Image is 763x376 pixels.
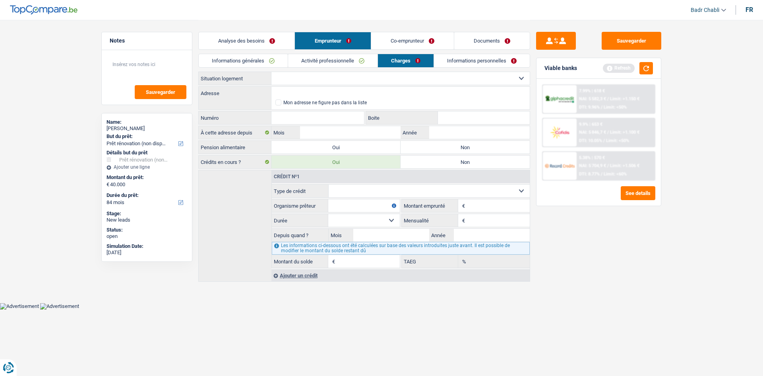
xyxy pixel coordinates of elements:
[621,186,655,200] button: See details
[458,214,467,227] span: €
[691,7,719,14] span: Badr Chabli
[579,96,606,101] span: NAI: 5 582,3 €
[684,4,726,17] a: Badr Chabli
[607,163,609,168] span: /
[283,100,367,105] div: Mon adresse ne figure pas dans la liste
[458,199,467,212] span: €
[607,96,609,101] span: /
[353,229,429,242] input: MM
[606,138,629,143] span: Limit: <50%
[199,32,294,49] a: Analyse des besoins
[107,233,187,240] div: open
[602,32,661,50] button: Sauvegarder
[295,32,370,49] a: Emprunteur
[199,72,271,85] label: Situation logement
[401,156,530,168] label: Non
[110,37,184,44] h5: Notes
[288,54,378,67] a: Activité professionnelle
[107,217,187,223] div: New leads
[454,229,530,242] input: AAAA
[107,125,187,132] div: [PERSON_NAME]
[107,243,187,249] div: Simulation Date:
[579,88,605,94] div: 7.99% | 618 €
[603,64,635,72] div: Refresh
[604,105,627,110] span: Limit: <50%
[272,174,302,179] div: Crédit nº1
[107,210,187,217] div: Stage:
[40,303,79,310] img: Advertisement
[454,32,530,49] a: Documents
[604,171,627,177] span: Limit: <60%
[371,32,454,49] a: Co-emprunteur
[199,54,288,67] a: Informations générales
[402,255,458,268] label: TAEG
[401,141,530,154] label: Non
[107,181,109,188] span: €
[601,171,602,177] span: /
[429,229,454,242] label: Année
[271,269,530,281] div: Ajouter un crédit
[607,130,609,135] span: /
[378,54,434,67] a: Charges
[199,126,271,139] label: À cette adresse depuis
[272,255,328,268] label: Montant du solde
[366,111,438,124] label: Boite
[272,185,329,197] label: Type de crédit
[271,141,401,154] label: Oui
[199,141,271,154] label: Pension alimentaire
[579,122,602,127] div: 9.9% | 653 €
[545,95,574,104] img: AlphaCredit
[272,229,329,242] label: Depuis quand ?
[107,227,187,233] div: Status:
[579,105,600,110] span: DTI: 9.96%
[402,214,458,227] label: Mensualité
[199,87,271,99] label: Adresse
[107,150,187,156] div: Détails but du prêt
[146,90,175,95] span: Sauvegarder
[328,255,337,268] span: €
[300,126,401,139] input: MM
[401,126,429,139] label: Année
[107,119,187,125] div: Name:
[107,174,186,181] label: Montant du prêt:
[107,249,187,256] div: [DATE]
[579,171,600,177] span: DTI: 8.77%
[107,133,186,140] label: But du prêt:
[107,164,187,170] div: Ajouter une ligne
[271,156,401,168] label: Oui
[610,163,639,168] span: Limit: >1.506 €
[429,126,530,139] input: AAAA
[610,96,639,101] span: Limit: >1.150 €
[579,155,605,160] div: 5.38% | 570 €
[610,130,639,135] span: Limit: >1.100 €
[579,163,606,168] span: NAI: 5 704,9 €
[434,54,530,67] a: Informations personnelles
[135,85,186,99] button: Sauvegarder
[199,156,271,168] label: Crédits en cours ?
[603,138,605,143] span: /
[579,130,606,135] span: NAI: 5 846,7 €
[272,242,530,255] div: Les informations ci-dessous ont été calculées sur base des valeurs introduites juste avant. Il es...
[601,105,602,110] span: /
[545,125,574,140] img: Cofidis
[272,199,328,212] label: Organisme prêteur
[272,214,328,227] label: Durée
[10,5,77,15] img: TopCompare Logo
[544,65,577,72] div: Viable banks
[402,199,458,212] label: Montant emprunté
[271,126,300,139] label: Mois
[329,229,353,242] label: Mois
[746,6,753,14] div: fr
[545,158,574,173] img: Record Credits
[199,111,271,124] label: Numéro
[271,87,530,99] input: Sélectionnez votre adresse dans la barre de recherche
[458,255,468,268] span: %
[579,138,602,143] span: DTI: 10.05%
[107,192,186,199] label: Durée du prêt:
